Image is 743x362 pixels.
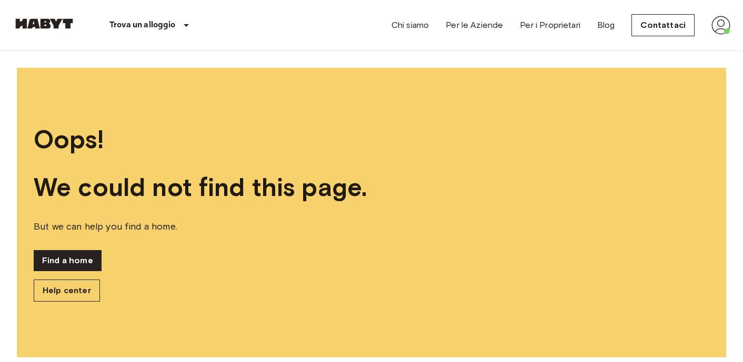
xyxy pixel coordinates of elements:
span: But we can help you find a home. [34,220,709,233]
a: Help center [34,280,100,302]
a: Blog [597,19,615,32]
a: Per i Proprietari [520,19,580,32]
a: Per le Aziende [446,19,503,32]
img: Habyt [13,18,76,29]
p: Trova un alloggio [109,19,176,32]
span: Oops! [34,124,709,155]
a: Find a home [34,250,102,271]
a: Contattaci [631,14,695,36]
a: Chi siamo [391,19,429,32]
span: We could not find this page. [34,172,709,203]
img: avatar [711,16,730,35]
